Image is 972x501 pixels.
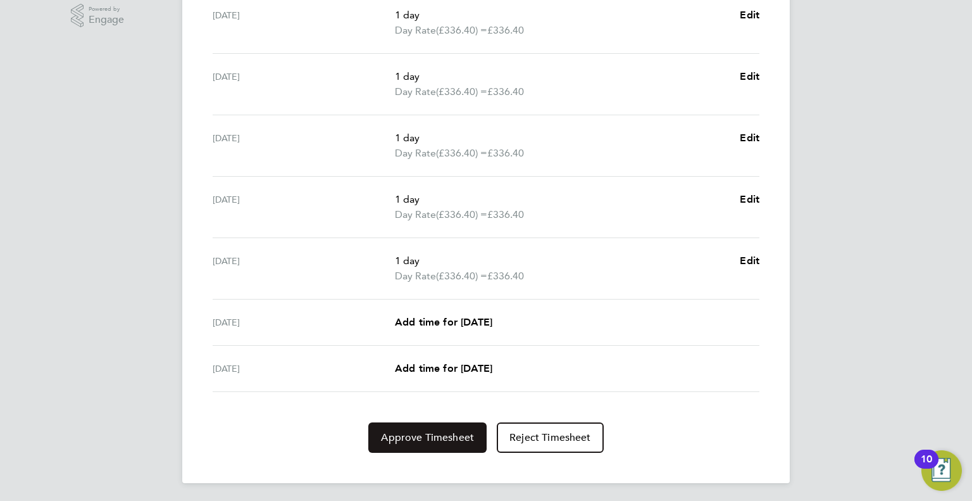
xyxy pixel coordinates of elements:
span: Day Rate [395,146,436,161]
span: £336.40 [487,86,524,98]
div: [DATE] [213,8,395,38]
a: Edit [740,130,759,146]
span: (£336.40) = [436,147,487,159]
span: Approve Timesheet [381,431,474,444]
span: £336.40 [487,270,524,282]
span: (£336.40) = [436,208,487,220]
div: 10 [921,459,932,476]
div: [DATE] [213,192,395,222]
span: Day Rate [395,84,436,99]
span: £336.40 [487,208,524,220]
div: [DATE] [213,315,395,330]
span: Engage [89,15,124,25]
p: 1 day [395,192,730,207]
span: Reject Timesheet [509,431,591,444]
span: Edit [740,132,759,144]
span: £336.40 [487,147,524,159]
span: Day Rate [395,23,436,38]
span: (£336.40) = [436,86,487,98]
p: 1 day [395,130,730,146]
span: Add time for [DATE] [395,316,492,328]
button: Reject Timesheet [497,422,604,453]
p: 1 day [395,69,730,84]
a: Add time for [DATE] [395,315,492,330]
a: Edit [740,192,759,207]
div: [DATE] [213,69,395,99]
span: Edit [740,70,759,82]
div: [DATE] [213,130,395,161]
p: 1 day [395,8,730,23]
a: Add time for [DATE] [395,361,492,376]
div: [DATE] [213,253,395,284]
span: Edit [740,193,759,205]
span: Powered by [89,4,124,15]
a: Powered byEngage [71,4,125,28]
a: Edit [740,8,759,23]
span: Add time for [DATE] [395,362,492,374]
p: 1 day [395,253,730,269]
span: (£336.40) = [436,270,487,282]
button: Open Resource Center, 10 new notifications [921,450,962,491]
button: Approve Timesheet [368,422,487,453]
span: Day Rate [395,269,436,284]
span: Edit [740,255,759,267]
span: Day Rate [395,207,436,222]
a: Edit [740,253,759,269]
span: £336.40 [487,24,524,36]
a: Edit [740,69,759,84]
span: (£336.40) = [436,24,487,36]
div: [DATE] [213,361,395,376]
span: Edit [740,9,759,21]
